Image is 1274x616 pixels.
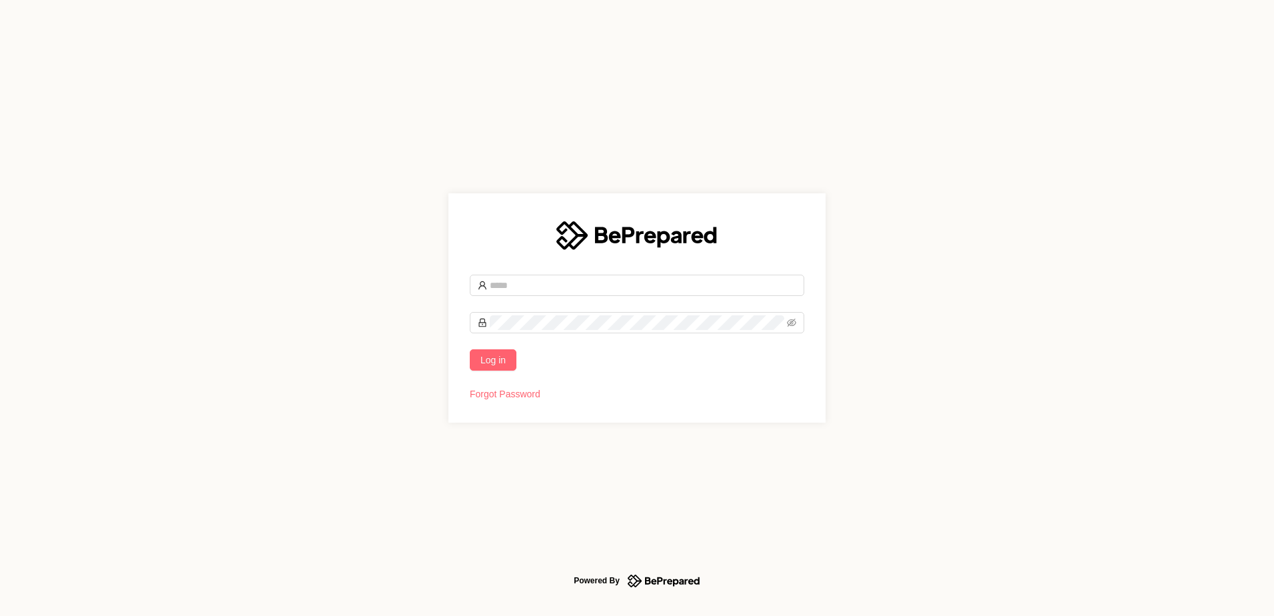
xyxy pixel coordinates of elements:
span: Log in [480,353,506,367]
div: Powered By [574,573,620,589]
span: eye-invisible [787,318,796,327]
span: user [478,281,487,290]
button: Log in [470,349,516,371]
span: lock [478,318,487,327]
a: Forgot Password [470,389,540,399]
